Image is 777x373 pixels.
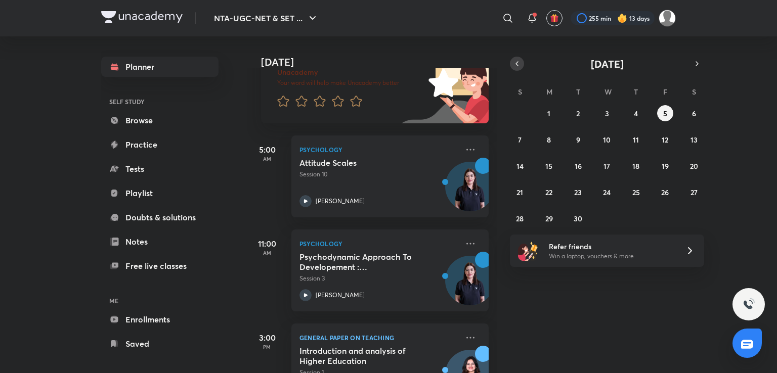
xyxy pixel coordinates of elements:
button: September 14, 2025 [512,158,528,174]
abbr: September 2, 2025 [576,109,580,118]
button: September 2, 2025 [570,105,586,121]
h5: Introduction and analysis of Higher Education [299,346,425,366]
button: September 23, 2025 [570,184,586,200]
abbr: Monday [546,87,552,97]
button: September 9, 2025 [570,131,586,148]
button: September 26, 2025 [657,184,673,200]
abbr: September 18, 2025 [632,161,639,171]
button: September 21, 2025 [512,184,528,200]
button: September 3, 2025 [599,105,615,121]
a: Tests [101,159,219,179]
h5: Attitude Scales [299,158,425,168]
p: AM [247,156,287,162]
abbr: September 3, 2025 [605,109,609,118]
abbr: September 6, 2025 [692,109,696,118]
abbr: September 8, 2025 [547,135,551,145]
button: NTA-UGC-NET & SET ... [208,8,325,28]
abbr: September 21, 2025 [516,188,523,197]
button: September 7, 2025 [512,131,528,148]
button: September 1, 2025 [541,105,557,121]
abbr: September 14, 2025 [516,161,524,171]
a: Notes [101,231,219,252]
a: Enrollments [101,309,219,330]
abbr: September 20, 2025 [690,161,698,171]
abbr: September 19, 2025 [662,161,669,171]
img: Avatar [446,167,494,216]
button: September 20, 2025 [686,158,702,174]
a: Doubts & solutions [101,207,219,227]
abbr: Saturday [692,87,696,97]
abbr: September 9, 2025 [576,135,580,145]
abbr: Wednesday [605,87,612,97]
button: September 8, 2025 [541,131,557,148]
button: September 24, 2025 [599,184,615,200]
h5: 11:00 [247,238,287,250]
button: September 25, 2025 [628,184,644,200]
h6: ME [101,292,219,309]
abbr: Friday [663,87,667,97]
h5: 3:00 [247,332,287,344]
p: Win a laptop, vouchers & more [549,252,673,261]
abbr: September 13, 2025 [690,135,698,145]
abbr: September 25, 2025 [632,188,640,197]
button: September 22, 2025 [541,184,557,200]
button: September 4, 2025 [628,105,644,121]
p: PM [247,344,287,350]
abbr: September 15, 2025 [545,161,552,171]
button: September 10, 2025 [599,131,615,148]
img: Atia khan [659,10,676,27]
p: Session 10 [299,170,458,179]
abbr: September 23, 2025 [574,188,582,197]
button: September 27, 2025 [686,184,702,200]
img: referral [518,241,538,261]
button: September 13, 2025 [686,131,702,148]
button: September 29, 2025 [541,210,557,226]
img: Company Logo [101,11,183,23]
a: Planner [101,57,219,77]
abbr: September 10, 2025 [603,135,611,145]
button: September 28, 2025 [512,210,528,226]
abbr: Thursday [634,87,638,97]
h5: Psychodynamic Approach To Developement : Freud & Erikson [299,252,425,272]
button: September 17, 2025 [599,158,615,174]
button: September 30, 2025 [570,210,586,226]
p: General Paper on Teaching [299,332,458,344]
img: streak [617,13,627,23]
p: [PERSON_NAME] [316,291,365,300]
span: [DATE] [591,57,624,71]
abbr: Tuesday [576,87,580,97]
a: Browse [101,110,219,130]
button: [DATE] [524,57,690,71]
abbr: September 30, 2025 [574,214,582,223]
p: Session 3 [299,274,458,283]
a: Practice [101,134,219,155]
abbr: September 17, 2025 [603,161,610,171]
abbr: September 11, 2025 [633,135,639,145]
button: September 18, 2025 [628,158,644,174]
button: September 19, 2025 [657,158,673,174]
button: September 6, 2025 [686,105,702,121]
button: September 5, 2025 [657,105,673,121]
h5: 5:00 [247,144,287,156]
button: September 15, 2025 [541,158,557,174]
p: AM [247,250,287,256]
h6: Refer friends [549,241,673,252]
button: avatar [546,10,563,26]
img: Avatar [446,261,494,310]
abbr: Sunday [518,87,522,97]
a: Playlist [101,183,219,203]
h6: SELF STUDY [101,93,219,110]
button: September 16, 2025 [570,158,586,174]
abbr: September 1, 2025 [547,109,550,118]
p: Psychology [299,144,458,156]
img: avatar [550,14,559,23]
abbr: September 12, 2025 [662,135,668,145]
p: Psychology [299,238,458,250]
button: September 11, 2025 [628,131,644,148]
a: Saved [101,334,219,354]
img: ttu [743,298,755,310]
abbr: September 7, 2025 [518,135,522,145]
abbr: September 5, 2025 [663,109,667,118]
abbr: September 29, 2025 [545,214,553,223]
img: feedback_image [394,42,489,123]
